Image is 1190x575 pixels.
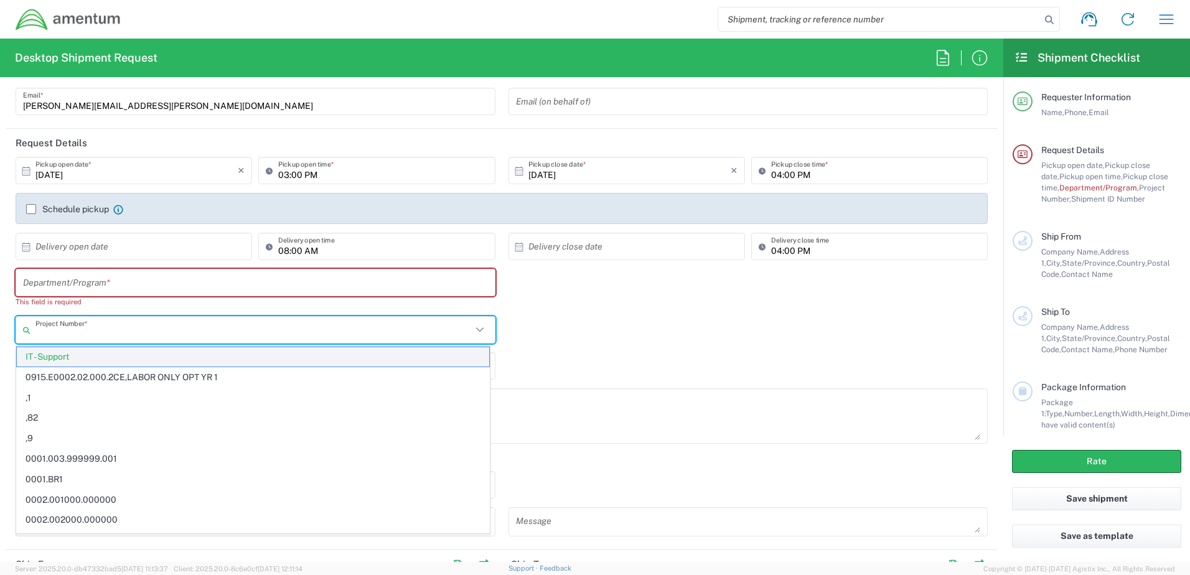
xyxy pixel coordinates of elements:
[1062,334,1117,343] span: State/Province,
[16,296,495,307] div: This field is required
[1041,398,1073,418] span: Package 1:
[17,408,489,428] span: ,82
[1089,108,1109,117] span: Email
[26,204,109,214] label: Schedule pickup
[511,558,544,571] h2: Ship To
[1041,307,1070,317] span: Ship To
[17,470,489,489] span: 0001.BR1
[1041,247,1100,256] span: Company Name,
[1059,172,1123,181] span: Pickup open time,
[16,137,87,149] h2: Request Details
[121,565,168,573] span: [DATE] 11:13:37
[1117,258,1147,268] span: Country,
[1117,334,1147,343] span: Country,
[1041,322,1100,332] span: Company Name,
[1115,345,1168,354] span: Phone Number
[718,7,1041,31] input: Shipment, tracking or reference number
[731,161,738,180] i: ×
[983,563,1175,574] span: Copyright © [DATE]-[DATE] Agistix Inc., All Rights Reserved
[1061,269,1113,279] span: Contact Name
[1144,409,1170,418] span: Height,
[17,429,489,448] span: ,9
[1041,108,1064,117] span: Name,
[1059,183,1139,192] span: Department/Program,
[1014,50,1140,65] h2: Shipment Checklist
[15,50,157,65] h2: Desktop Shipment Request
[17,368,489,387] span: 0915.E0002.02.000.2CE,LABOR ONLY OPT YR 1
[17,388,489,408] span: ,1
[1046,334,1062,343] span: City,
[17,449,489,469] span: 0001.003.999999.001
[1041,161,1105,170] span: Pickup open date,
[540,564,571,572] a: Feedback
[1064,108,1089,117] span: Phone,
[1121,409,1144,418] span: Width,
[17,510,489,530] span: 0002.002000.000000
[1071,194,1145,203] span: Shipment ID Number
[15,565,168,573] span: Server: 2025.20.0-db47332bad5
[508,564,540,572] a: Support
[1041,145,1104,155] span: Request Details
[1046,409,1064,418] span: Type,
[1012,487,1181,510] button: Save shipment
[258,565,302,573] span: [DATE] 12:11:14
[1064,409,1094,418] span: Number,
[17,490,489,510] span: 0002.001000.000000
[238,161,245,180] i: ×
[16,558,61,571] h2: Ship From
[1046,258,1062,268] span: City,
[1041,382,1126,392] span: Package Information
[1012,525,1181,548] button: Save as template
[1094,409,1121,418] span: Length,
[15,8,121,31] img: dyncorp
[1041,92,1131,102] span: Requester Information
[1012,450,1181,473] button: Rate
[1062,258,1117,268] span: State/Province,
[1041,231,1081,241] span: Ship From
[17,347,489,367] span: IT - Support
[17,531,489,550] span: 0008.00.INVT00.00.00
[174,565,302,573] span: Client: 2025.20.0-8c6e0cf
[1061,345,1115,354] span: Contact Name,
